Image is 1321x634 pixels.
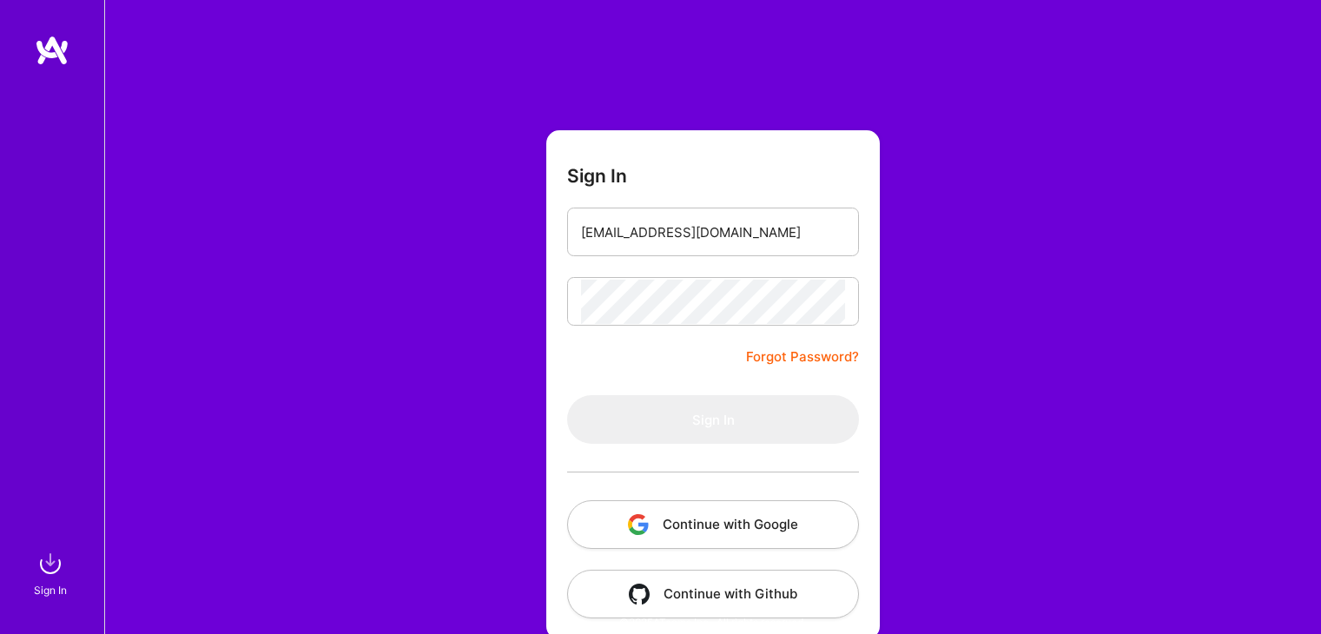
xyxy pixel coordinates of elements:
[36,546,68,599] a: sign inSign In
[628,514,649,535] img: icon
[567,500,859,549] button: Continue with Google
[567,165,627,187] h3: Sign In
[746,347,859,367] a: Forgot Password?
[629,584,650,604] img: icon
[567,570,859,618] button: Continue with Github
[567,395,859,444] button: Sign In
[35,35,69,66] img: logo
[33,546,68,581] img: sign in
[581,210,845,254] input: Email...
[34,581,67,599] div: Sign In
